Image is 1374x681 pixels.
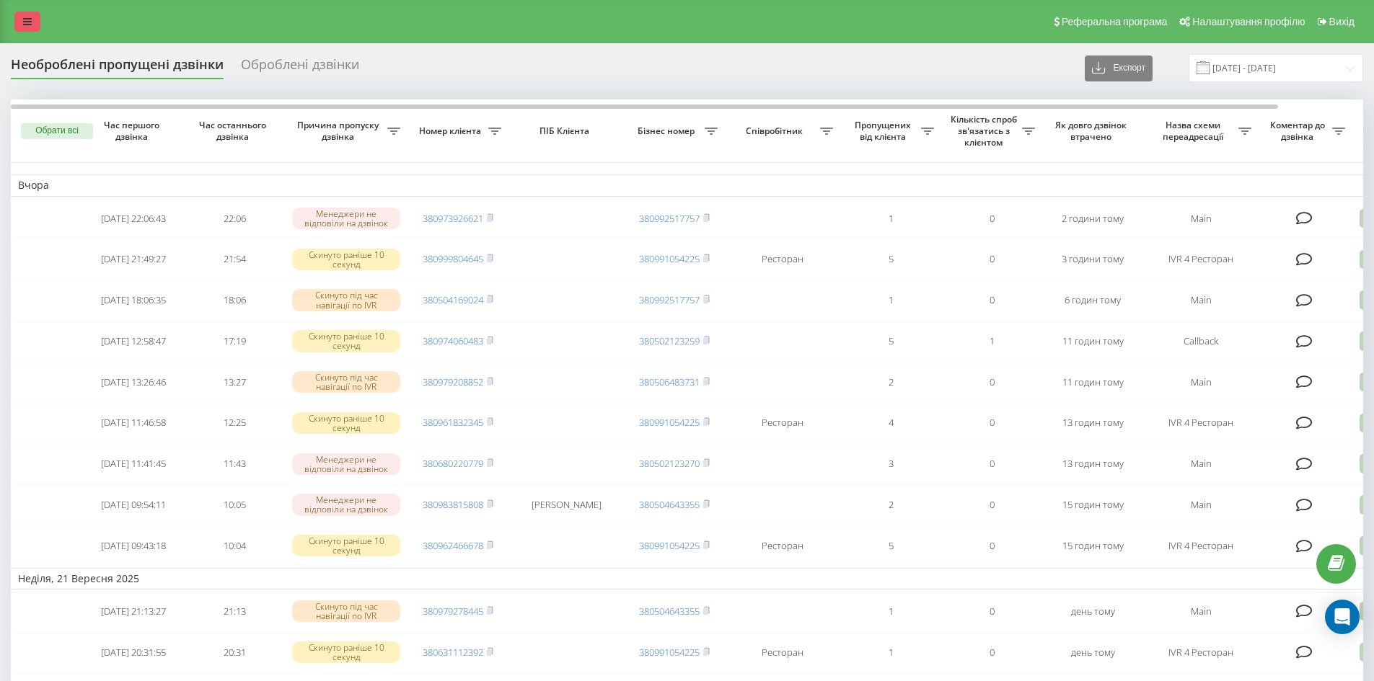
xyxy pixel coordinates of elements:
[184,322,285,360] td: 17:19
[941,527,1042,565] td: 0
[184,633,285,672] td: 20:31
[1042,281,1143,319] td: 6 годин тому
[184,200,285,238] td: 22:06
[83,240,184,278] td: [DATE] 21:49:27
[1325,600,1360,634] div: Open Intercom Messenger
[83,486,184,524] td: [DATE] 09:54:11
[184,486,285,524] td: 10:05
[941,404,1042,442] td: 0
[292,249,400,270] div: Скинуто раніше 10 секунд
[292,208,400,229] div: Менеджери не відповіли на дзвінок
[840,200,941,238] td: 1
[1042,322,1143,360] td: 11 годин тому
[840,281,941,319] td: 1
[1042,363,1143,401] td: 11 годин тому
[1062,16,1168,27] span: Реферальна програма
[639,293,700,306] a: 380992517757
[1143,445,1259,483] td: Main
[840,445,941,483] td: 3
[423,334,483,347] a: 380974060483
[725,404,840,442] td: Ресторан
[195,120,273,142] span: Час останнього дзвінка
[1143,240,1259,278] td: IVR 4 Ресторан
[1143,200,1259,238] td: Main
[292,330,400,352] div: Скинуто раніше 10 секунд
[423,457,483,470] a: 380680220779
[639,539,700,552] a: 380991054225
[83,363,184,401] td: [DATE] 13:26:46
[631,125,705,137] span: Бізнес номер
[292,371,400,393] div: Скинуто під час навігації по IVR
[639,212,700,225] a: 380992517757
[732,125,820,137] span: Співробітник
[83,592,184,631] td: [DATE] 21:13:27
[1192,16,1305,27] span: Налаштування профілю
[941,445,1042,483] td: 0
[1042,445,1143,483] td: 13 годин тому
[423,212,483,225] a: 380973926621
[1143,486,1259,524] td: Main
[847,120,921,142] span: Пропущених від клієнта
[639,375,700,388] a: 380506483731
[423,605,483,618] a: 380979278445
[941,486,1042,524] td: 0
[184,240,285,278] td: 21:54
[1143,322,1259,360] td: Callback
[639,457,700,470] a: 380502123270
[292,535,400,556] div: Скинуто раніше 10 секунд
[521,125,612,137] span: ПІБ Клієнта
[94,120,172,142] span: Час першого дзвінка
[1266,120,1332,142] span: Коментар до дзвінка
[639,334,700,347] a: 380502123259
[1042,592,1143,631] td: день тому
[1143,281,1259,319] td: Main
[21,123,93,139] button: Обрати всі
[423,293,483,306] a: 380504169024
[1042,633,1143,672] td: день тому
[941,200,1042,238] td: 0
[941,633,1042,672] td: 0
[184,363,285,401] td: 13:27
[292,600,400,622] div: Скинуто під час навігації по IVR
[639,416,700,429] a: 380991054225
[423,646,483,659] a: 380631112392
[725,240,840,278] td: Ресторан
[1085,55,1153,81] button: Експорт
[1329,16,1355,27] span: Вихід
[508,486,624,524] td: [PERSON_NAME]
[1054,120,1132,142] span: Як довго дзвінок втрачено
[840,404,941,442] td: 4
[415,125,488,137] span: Номер клієнта
[639,605,700,618] a: 380504643355
[840,527,941,565] td: 5
[1042,200,1143,238] td: 2 години тому
[948,114,1022,148] span: Кількість спроб зв'язатись з клієнтом
[941,322,1042,360] td: 1
[83,527,184,565] td: [DATE] 09:43:18
[840,633,941,672] td: 1
[840,363,941,401] td: 2
[423,498,483,511] a: 380983815808
[423,416,483,429] a: 380961832345
[1042,486,1143,524] td: 15 годин тому
[83,633,184,672] td: [DATE] 20:31:55
[292,453,400,475] div: Менеджери не відповіли на дзвінок
[840,240,941,278] td: 5
[292,641,400,663] div: Скинуто раніше 10 секунд
[1143,363,1259,401] td: Main
[941,281,1042,319] td: 0
[83,445,184,483] td: [DATE] 11:41:45
[840,486,941,524] td: 2
[83,322,184,360] td: [DATE] 12:58:47
[83,200,184,238] td: [DATE] 22:06:43
[1150,120,1238,142] span: Назва схеми переадресації
[1143,633,1259,672] td: IVR 4 Ресторан
[184,445,285,483] td: 11:43
[241,57,359,79] div: Оброблені дзвінки
[725,527,840,565] td: Ресторан
[639,646,700,659] a: 380991054225
[639,252,700,265] a: 380991054225
[941,240,1042,278] td: 0
[292,120,387,142] span: Причина пропуску дзвінка
[840,592,941,631] td: 1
